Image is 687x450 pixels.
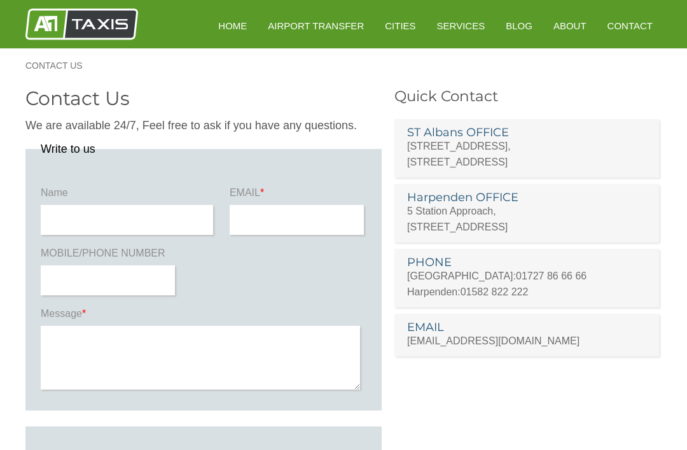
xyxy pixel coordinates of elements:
[230,186,366,205] label: EMAIL
[407,335,579,346] a: [EMAIL_ADDRESS][DOMAIN_NAME]
[407,192,646,203] h3: Harpenden OFFICE
[41,246,177,265] label: MOBILE/PHONE NUMBER
[41,186,216,205] label: Name
[407,257,646,268] h3: PHONE
[259,10,373,41] a: Airport Transfer
[599,10,662,41] a: Contact
[545,10,595,41] a: About
[41,307,366,326] label: Message
[407,127,646,138] h3: ST Albans OFFICE
[461,286,529,297] a: 01582 822 222
[41,143,95,155] legend: Write to us
[25,118,382,134] p: We are available 24/7, Feel free to ask if you have any questions.
[497,10,541,41] a: Blog
[376,10,424,41] a: Cities
[25,89,382,108] h2: Contact Us
[407,321,646,333] h3: EMAIL
[25,61,95,70] a: Contact Us
[407,203,646,235] p: 5 Station Approach, [STREET_ADDRESS]
[516,271,586,281] a: 01727 86 66 66
[407,268,646,284] p: [GEOGRAPHIC_DATA]:
[428,10,494,41] a: Services
[25,8,138,40] img: A1 Taxis
[209,10,256,41] a: HOME
[394,89,662,104] h3: Quick Contact
[407,284,646,300] p: Harpenden:
[407,138,646,170] p: [STREET_ADDRESS], [STREET_ADDRESS]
